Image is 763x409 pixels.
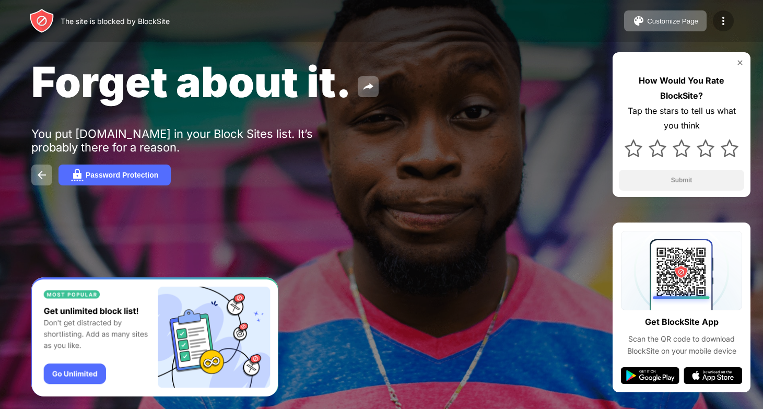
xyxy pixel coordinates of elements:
button: Submit [619,170,744,191]
img: app-store.svg [684,367,742,384]
div: Password Protection [86,171,158,179]
div: Scan the QR code to download BlockSite on your mobile device [621,333,742,357]
iframe: Banner [31,277,278,397]
div: How Would You Rate BlockSite? [619,73,744,103]
img: pallet.svg [632,15,645,27]
button: Password Protection [58,165,171,185]
div: You put [DOMAIN_NAME] in your Block Sites list. It’s probably there for a reason. [31,127,354,154]
button: Customize Page [624,10,707,31]
img: password.svg [71,169,84,181]
span: Forget about it. [31,56,351,107]
img: google-play.svg [621,367,679,384]
img: star.svg [697,139,714,157]
img: star.svg [625,139,642,157]
img: share.svg [362,80,374,93]
div: The site is blocked by BlockSite [61,17,170,26]
img: star.svg [721,139,738,157]
img: qrcode.svg [621,231,742,310]
img: back.svg [36,169,48,181]
img: menu-icon.svg [717,15,730,27]
img: star.svg [649,139,666,157]
div: Get BlockSite App [645,314,719,330]
div: Tap the stars to tell us what you think [619,103,744,134]
div: Customize Page [647,17,698,25]
img: rate-us-close.svg [736,59,744,67]
img: header-logo.svg [29,8,54,33]
img: star.svg [673,139,690,157]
